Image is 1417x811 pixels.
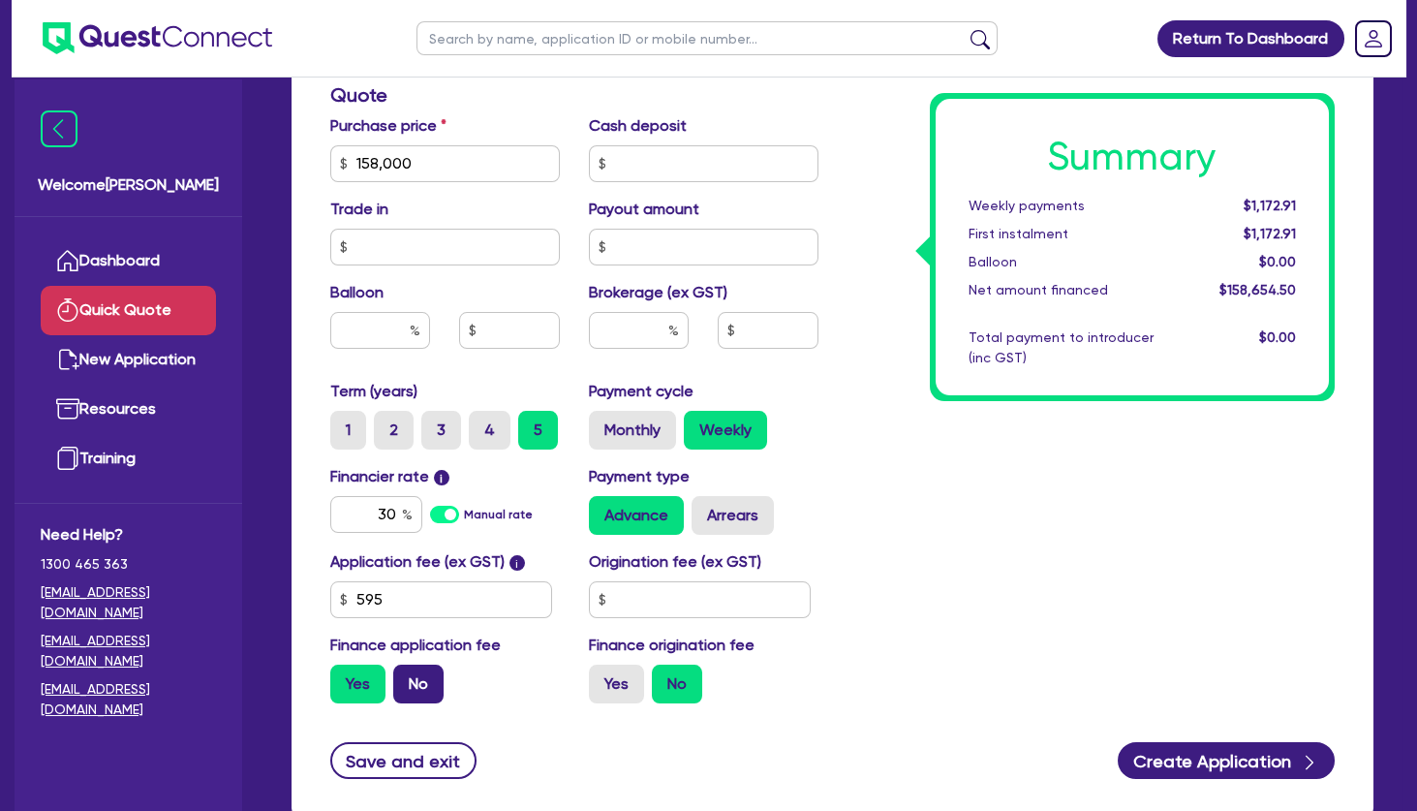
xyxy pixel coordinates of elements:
label: Origination fee (ex GST) [589,550,761,574]
a: Resources [41,385,216,434]
a: Dashboard [41,236,216,286]
img: resources [56,397,79,421]
div: Weekly payments [954,196,1192,216]
label: 5 [518,411,558,450]
label: 3 [421,411,461,450]
label: Trade in [330,198,388,221]
label: No [393,665,444,703]
label: 4 [469,411,510,450]
img: quick-quote [56,298,79,322]
label: Advance [589,496,684,535]
span: $0.00 [1259,329,1296,345]
a: Quick Quote [41,286,216,335]
label: Purchase price [330,114,447,138]
span: i [434,470,449,485]
a: [EMAIL_ADDRESS][DOMAIN_NAME] [41,679,216,720]
span: 1300 465 363 [41,554,216,575]
span: Need Help? [41,523,216,546]
a: Training [41,434,216,483]
img: quest-connect-logo-blue [43,22,272,54]
div: Total payment to introducer (inc GST) [954,328,1192,368]
a: [EMAIL_ADDRESS][DOMAIN_NAME] [41,631,216,671]
label: Weekly [684,411,767,450]
label: 2 [374,411,414,450]
span: i [509,555,525,571]
label: Monthly [589,411,676,450]
label: Finance origination fee [589,634,755,657]
span: $1,172.91 [1244,198,1296,213]
span: $158,654.50 [1219,282,1296,297]
label: Manual rate [464,506,533,523]
span: $0.00 [1259,254,1296,269]
img: icon-menu-close [41,110,77,147]
label: Payout amount [589,198,699,221]
div: First instalment [954,224,1192,244]
h3: Quote [330,83,818,107]
a: Dropdown toggle [1348,14,1399,64]
a: Return To Dashboard [1157,20,1344,57]
span: Welcome [PERSON_NAME] [38,173,219,197]
h1: Summary [969,134,1297,180]
label: Payment type [589,465,690,488]
label: Payment cycle [589,380,693,403]
input: Search by name, application ID or mobile number... [416,21,998,55]
label: Yes [589,665,644,703]
label: Balloon [330,281,384,304]
label: Application fee (ex GST) [330,550,505,574]
label: 1 [330,411,366,450]
a: New Application [41,335,216,385]
span: $1,172.91 [1244,226,1296,241]
label: Cash deposit [589,114,687,138]
label: Finance application fee [330,634,501,657]
img: new-application [56,348,79,371]
div: Net amount financed [954,280,1192,300]
label: Yes [330,665,385,703]
div: Balloon [954,252,1192,272]
label: Term (years) [330,380,417,403]
button: Save and exit [330,742,477,779]
button: Create Application [1118,742,1335,779]
a: [EMAIL_ADDRESS][DOMAIN_NAME] [41,582,216,623]
label: No [652,665,702,703]
label: Brokerage (ex GST) [589,281,727,304]
label: Financier rate [330,465,449,488]
label: Arrears [692,496,774,535]
img: training [56,447,79,470]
